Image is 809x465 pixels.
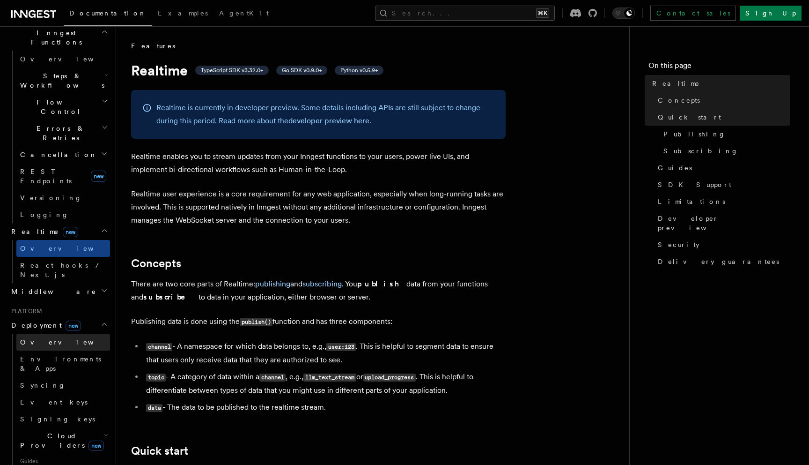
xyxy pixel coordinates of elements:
li: - The data to be published to the realtime stream. [143,401,506,414]
button: Flow Control [16,94,110,120]
a: subscribing [302,279,342,288]
button: Middleware [7,283,110,300]
code: channel [146,343,172,351]
span: TypeScript SDK v3.32.0+ [201,67,263,74]
a: Guides [654,159,790,176]
a: Syncing [16,377,110,394]
span: React hooks / Next.js [20,262,103,278]
span: Signing keys [20,415,95,423]
div: Inngest Functions [7,51,110,223]
a: AgentKit [213,3,274,25]
span: Deployment [7,321,81,330]
p: Realtime is currently in developer preview. Some details including APIs are still subject to chan... [156,101,494,127]
span: Realtime [7,227,78,236]
span: Cloud Providers [16,431,104,450]
h4: On this page [648,60,790,75]
a: Concepts [654,92,790,109]
a: React hooks / Next.js [16,257,110,283]
a: Concepts [131,257,181,270]
span: new [88,441,104,451]
a: Quick start [131,444,188,457]
a: Overview [16,240,110,257]
code: channel [259,374,286,382]
a: Subscribing [660,142,790,159]
a: Realtime [648,75,790,92]
span: Event keys [20,398,88,406]
strong: subscribe [143,292,199,301]
span: Guides [658,163,692,172]
span: new [91,171,106,182]
a: Logging [16,206,110,223]
h1: Realtime [131,62,506,79]
span: Developer preview [658,214,790,232]
span: new [66,321,81,331]
a: Developer preview [654,210,790,236]
span: Examples [158,9,208,17]
a: developer preview here [288,116,369,125]
span: Flow Control [16,97,102,116]
span: Logging [20,211,69,218]
span: Concepts [658,96,700,105]
a: Overview [16,334,110,351]
button: Cancellation [16,146,110,163]
a: Publishing [660,126,790,142]
span: Limitations [658,197,725,206]
span: Errors & Retries [16,124,102,142]
span: Overview [20,245,117,252]
p: There are two core parts of Realtime: and . You data from your functions and to data in your appl... [131,277,506,304]
a: Contact sales [650,6,736,21]
span: Platform [7,307,42,315]
span: Delivery guarantees [658,257,779,266]
span: Documentation [69,9,147,17]
span: Features [131,41,175,51]
a: Documentation [64,3,152,26]
span: Steps & Workflows [16,71,104,90]
a: Event keys [16,394,110,411]
button: Realtimenew [7,223,110,240]
span: Overview [20,338,117,346]
a: Environments & Apps [16,351,110,377]
a: Versioning [16,189,110,206]
a: Overview [16,51,110,67]
span: Syncing [20,382,66,389]
a: Limitations [654,193,790,210]
span: Cancellation [16,150,97,159]
code: llm_text_stream [303,374,356,382]
span: Environments & Apps [20,355,101,372]
strong: publish [357,279,406,288]
a: Examples [152,3,213,25]
span: new [63,227,78,237]
button: Toggle dark mode [612,7,635,19]
span: Python v0.5.9+ [340,67,378,74]
span: Inngest Functions [7,28,101,47]
span: Middleware [7,287,96,296]
span: Quick start [658,112,721,122]
a: Sign Up [740,6,802,21]
a: SDK Support [654,176,790,193]
a: Quick start [654,109,790,126]
span: Versioning [20,194,82,202]
code: user:123 [326,343,356,351]
span: SDK Support [658,180,731,189]
p: Realtime user experience is a core requirement for any web application, especially when long-runn... [131,187,506,227]
p: Publishing data is done using the function and has three components: [131,315,506,329]
span: Realtime [652,79,700,88]
span: Security [658,240,699,249]
button: Search...⌘K [375,6,555,21]
a: Signing keys [16,411,110,427]
button: Errors & Retries [16,120,110,146]
p: Realtime enables you to stream updates from your Inngest functions to your users, power live UIs,... [131,150,506,176]
button: Cloud Providersnew [16,427,110,454]
code: data [146,404,162,412]
span: REST Endpoints [20,168,72,185]
a: REST Endpointsnew [16,163,110,189]
kbd: ⌘K [536,8,549,18]
span: Overview [20,55,117,63]
span: Subscribing [663,146,738,156]
code: topic [146,374,166,382]
a: Security [654,236,790,253]
span: Publishing [663,129,726,139]
button: Deploymentnew [7,317,110,334]
button: Steps & Workflows [16,67,110,94]
button: Inngest Functions [7,24,110,51]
